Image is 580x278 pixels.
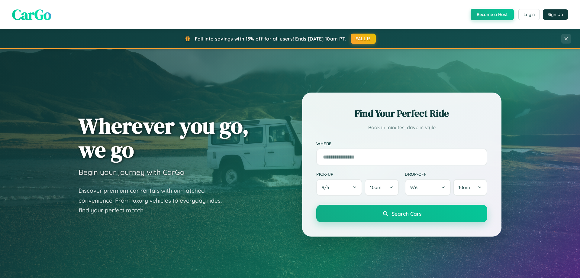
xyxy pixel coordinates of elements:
[79,186,230,215] p: Discover premium car rentals with unmatched convenience. From luxury vehicles to everyday rides, ...
[316,179,362,196] button: 9/5
[316,205,487,222] button: Search Cars
[12,5,51,25] span: CarGo
[365,179,399,196] button: 10am
[405,179,451,196] button: 9/6
[391,210,421,217] span: Search Cars
[79,168,185,177] h3: Begin your journey with CarGo
[543,9,568,20] button: Sign Up
[316,141,487,146] label: Where
[79,114,249,162] h1: Wherever you go, we go
[410,185,420,190] span: 9 / 6
[405,172,487,177] label: Drop-off
[351,34,376,44] button: FALL15
[471,9,514,20] button: Become a Host
[316,172,399,177] label: Pick-up
[322,185,332,190] span: 9 / 5
[459,185,470,190] span: 10am
[316,123,487,132] p: Book in minutes, drive in style
[518,9,540,20] button: Login
[370,185,382,190] span: 10am
[316,107,487,120] h2: Find Your Perfect Ride
[195,36,346,42] span: Fall into savings with 15% off for all users! Ends [DATE] 10am PT.
[453,179,487,196] button: 10am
